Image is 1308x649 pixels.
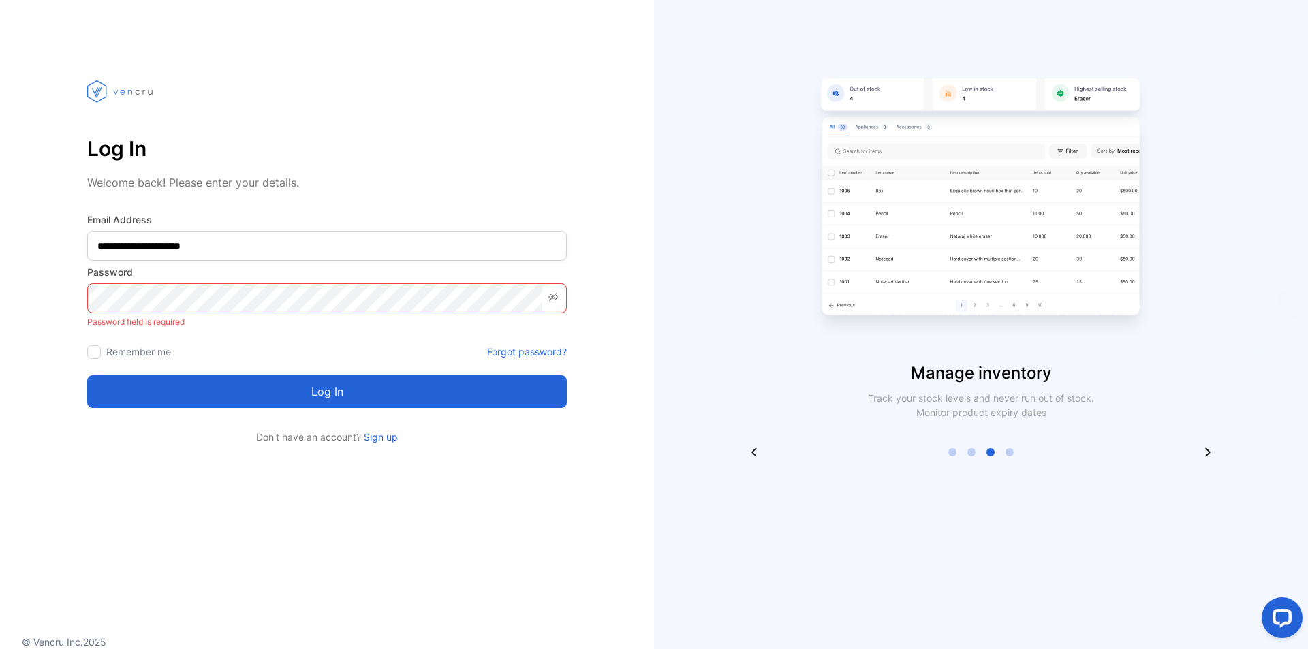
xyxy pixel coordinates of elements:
[361,431,398,443] a: Sign up
[811,54,1151,361] img: slider image
[87,375,567,408] button: Log in
[654,361,1308,385] p: Manage inventory
[487,345,567,359] a: Forgot password?
[1251,592,1308,649] iframe: LiveChat chat widget
[87,265,567,279] label: Password
[850,391,1112,420] p: Track your stock levels and never run out of stock. Monitor product expiry dates
[87,132,567,165] p: Log In
[87,54,155,128] img: vencru logo
[87,313,567,331] p: Password field is required
[87,430,567,444] p: Don't have an account?
[87,174,567,191] p: Welcome back! Please enter your details.
[106,346,171,358] label: Remember me
[87,212,567,227] label: Email Address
